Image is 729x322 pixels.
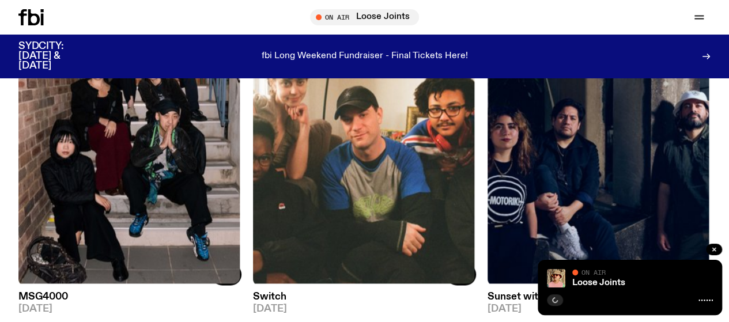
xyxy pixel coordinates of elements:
a: MSG4000[DATE] [18,286,241,313]
a: Loose Joints [572,278,625,287]
h3: Sunset with Motorik [488,291,711,301]
h3: Switch [253,291,476,301]
span: [DATE] [253,304,476,313]
button: On AirLoose Joints [310,9,419,25]
span: [DATE] [488,304,711,313]
span: On Air [581,268,606,276]
a: Switch[DATE] [253,286,476,313]
h3: MSG4000 [18,291,241,301]
a: Sunset with Motorik[DATE] [488,286,711,313]
span: [DATE] [18,304,241,313]
p: fbi Long Weekend Fundraiser - Final Tickets Here! [262,51,468,62]
img: Tyson stands in front of a paperbark tree wearing orange sunglasses, a suede bucket hat and a pin... [547,269,565,287]
h3: SYDCITY: [DATE] & [DATE] [18,41,92,71]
